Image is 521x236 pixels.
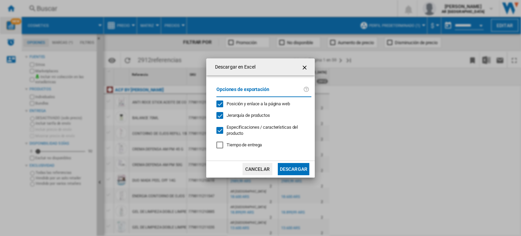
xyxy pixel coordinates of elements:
label: Opciones de exportación [216,86,303,98]
div: Solo se aplica a la Visión Categoría [227,124,306,137]
md-checkbox: Posición y enlace a la página web [216,101,306,107]
button: Descargar [278,163,309,175]
md-checkbox: Jerarquía de productos [216,112,306,119]
button: getI18NText('BUTTONS.CLOSE_DIALOG') [298,60,312,74]
h4: Descargar en Excel [212,64,255,71]
md-checkbox: Tiempo de entrega [216,142,311,148]
span: Tiempo de entrega [227,142,262,147]
ng-md-icon: getI18NText('BUTTONS.CLOSE_DIALOG') [301,63,309,72]
span: Jerarquía de productos [227,113,270,118]
span: Posición y enlace a la página web [227,101,290,106]
button: Cancelar [243,163,272,175]
span: Especificaciones / características del producto [227,125,298,136]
